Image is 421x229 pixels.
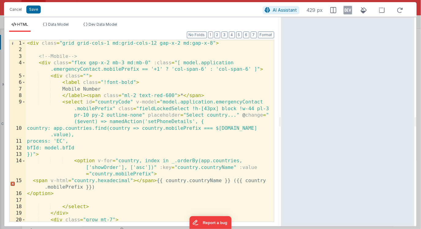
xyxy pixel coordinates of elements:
[214,32,220,38] button: 2
[9,158,26,177] div: 14
[190,216,232,229] iframe: Marker.io feedback button
[9,190,26,197] div: 16
[229,32,235,38] button: 4
[307,6,323,14] span: 429 px
[9,197,26,204] div: 17
[263,6,299,14] button: AI Assistant
[9,217,26,223] div: 20
[9,92,26,99] div: 8
[9,79,26,86] div: 6
[17,22,28,27] span: HTML
[9,138,26,145] div: 11
[26,6,41,13] button: Save
[9,99,26,125] div: 9
[9,210,26,216] div: 19
[273,7,297,13] span: AI Assistant
[9,125,26,138] div: 10
[9,204,26,210] div: 18
[9,86,26,92] div: 7
[9,53,26,60] div: 3
[243,32,249,38] button: 6
[208,32,213,38] button: 1
[89,22,117,27] span: Dev Data Model
[236,32,242,38] button: 5
[251,32,257,38] button: 7
[187,32,207,38] button: No Folds
[9,151,26,158] div: 13
[222,32,228,38] button: 3
[9,73,26,79] div: 5
[9,40,26,47] div: 1
[9,60,26,73] div: 4
[9,47,26,53] div: 2
[9,178,26,191] div: 15
[258,32,274,38] button: Format
[48,22,69,27] span: Data Model
[6,5,25,14] button: Cancel
[9,145,26,151] div: 12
